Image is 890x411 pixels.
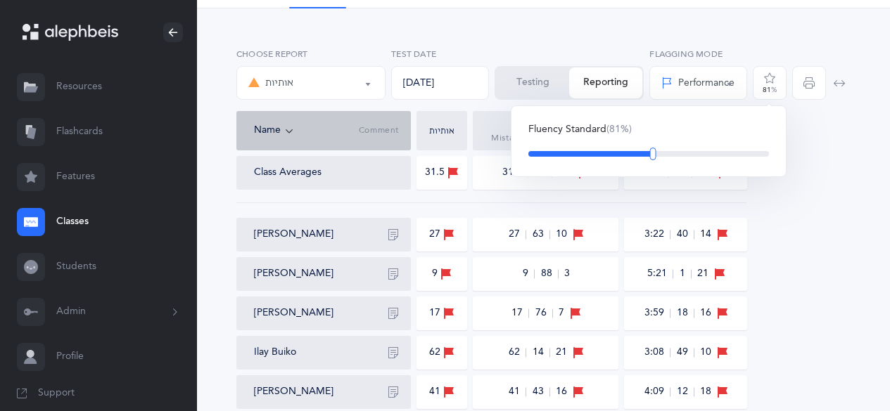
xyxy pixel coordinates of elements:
[649,48,747,60] label: Flagging Mode
[642,168,668,177] span: 3:38
[511,308,529,318] span: 17
[432,266,452,282] div: 9
[700,306,711,320] span: 16
[606,124,632,135] span: (81%)
[644,308,670,318] span: 3:59
[676,308,694,318] span: 18
[522,269,535,278] span: 9
[534,168,552,177] span: 56
[661,76,735,91] div: Performance
[254,228,333,242] button: [PERSON_NAME]
[556,346,567,360] span: 21
[676,348,694,357] span: 49
[496,67,569,98] button: Testing
[697,267,708,281] span: 21
[676,230,694,239] span: 40
[649,66,747,100] button: Performance
[556,228,567,242] span: 10
[391,66,489,100] div: [DATE]
[420,126,464,135] div: אותיות
[429,384,454,400] div: 41
[700,385,711,399] span: 18
[429,306,454,321] div: 17
[528,123,769,137] div: Fluency Standard
[254,346,296,360] button: Ilay Buiko
[532,387,550,396] span: 43
[236,66,386,100] button: אותיות
[532,348,550,357] span: 14
[425,165,459,181] div: 31.5
[644,230,670,239] span: 3:22
[674,168,692,177] span: 31
[508,230,526,239] span: 27
[502,168,528,177] span: 31.5
[676,387,694,396] span: 12
[700,228,711,242] span: 14
[254,123,359,138] div: Name
[391,48,489,60] label: Test Date
[753,66,787,100] button: 81%
[254,267,333,281] button: [PERSON_NAME]
[508,348,526,357] span: 62
[508,387,526,396] span: 41
[564,267,570,281] span: 3
[491,133,600,144] span: Mistakes | Score | Ranking
[532,230,550,239] span: 63
[429,227,454,242] div: 27
[556,385,567,399] span: 16
[700,346,711,360] span: 10
[644,387,670,396] span: 4:09
[559,306,564,320] span: 7
[254,385,333,399] button: [PERSON_NAME]
[679,269,692,278] span: 1
[644,348,670,357] span: 3:08
[248,74,293,91] div: אותיות
[38,386,75,400] span: Support
[236,48,386,60] label: Choose report
[254,306,333,320] button: [PERSON_NAME]
[359,125,399,136] span: Comment
[254,166,322,180] div: Class Averages
[535,308,553,318] span: 76
[771,86,777,94] span: %
[429,345,454,360] div: 62
[540,269,559,278] span: 88
[763,86,777,93] div: 81
[647,269,673,278] span: 5:21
